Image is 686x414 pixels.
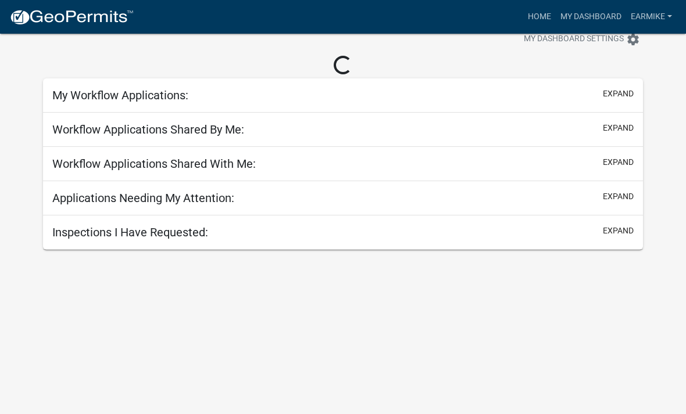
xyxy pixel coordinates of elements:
h5: Applications Needing My Attention: [52,191,234,205]
i: settings [626,33,640,46]
span: My Dashboard Settings [524,33,624,46]
a: My Dashboard [556,6,626,28]
button: expand [603,225,634,237]
button: expand [603,156,634,168]
button: expand [603,122,634,134]
a: EarMike [626,6,677,28]
button: My Dashboard Settingssettings [514,28,649,51]
h5: Workflow Applications Shared By Me: [52,123,244,136]
h5: My Workflow Applications: [52,88,188,102]
h5: Inspections I Have Requested: [52,225,208,239]
button: expand [603,88,634,100]
a: Home [523,6,556,28]
h5: Workflow Applications Shared With Me: [52,157,256,171]
button: expand [603,190,634,203]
